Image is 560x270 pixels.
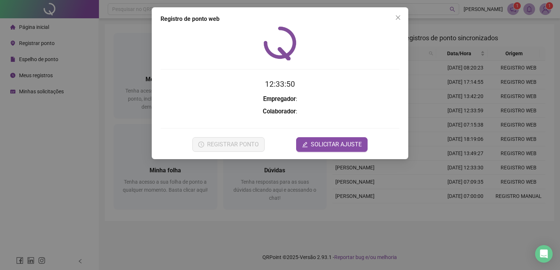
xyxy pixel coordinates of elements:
h3: : [161,107,399,116]
span: SOLICITAR AJUSTE [311,140,362,149]
button: REGISTRAR PONTO [192,137,265,152]
h3: : [161,94,399,104]
div: Open Intercom Messenger [535,245,553,263]
button: Close [392,12,404,23]
span: edit [302,142,308,147]
span: close [395,15,401,20]
strong: Empregador [263,95,296,102]
div: Registro de ponto web [161,15,399,23]
time: 12:33:50 [265,80,295,89]
button: editSOLICITAR AJUSTE [296,137,368,152]
strong: Colaborador [263,108,296,115]
img: QRPoint [264,26,296,60]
